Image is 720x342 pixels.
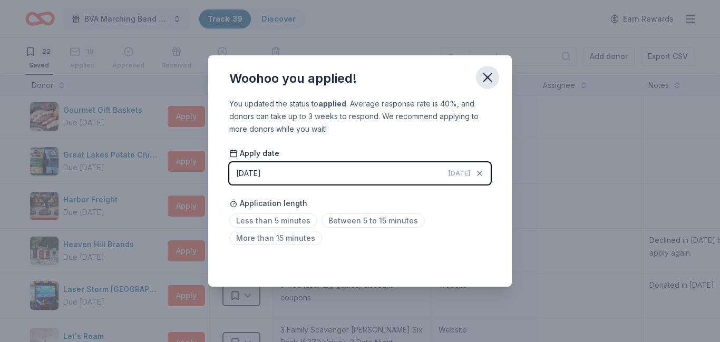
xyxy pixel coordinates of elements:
button: [DATE][DATE] [229,162,491,184]
b: applied [318,99,346,108]
span: Less than 5 minutes [229,213,317,228]
span: Between 5 to 15 minutes [322,213,425,228]
span: Application length [229,197,307,210]
div: [DATE] [236,167,261,180]
div: You updated the status to . Average response rate is 40%, and donors can take up to 3 weeks to re... [229,97,491,135]
span: Apply date [229,148,279,159]
div: Woohoo you applied! [229,70,357,87]
span: More than 15 minutes [229,231,322,245]
span: [DATE] [449,169,470,178]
